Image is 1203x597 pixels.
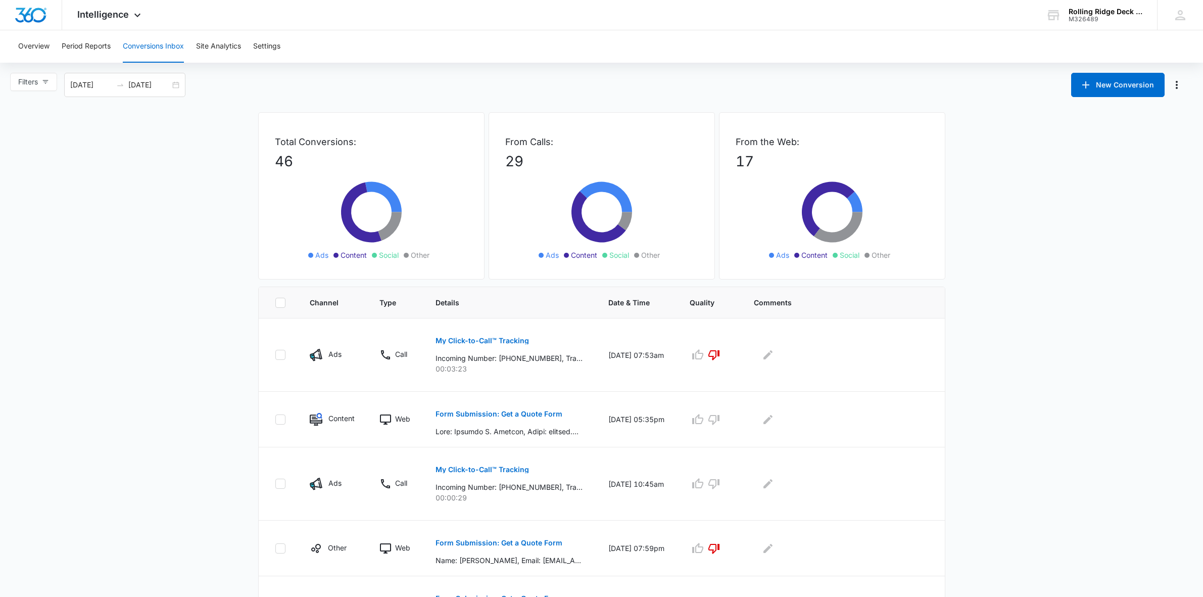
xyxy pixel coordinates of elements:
[596,521,677,576] td: [DATE] 07:59pm
[760,347,776,363] button: Edit Comments
[128,79,170,90] input: End date
[18,30,50,63] button: Overview
[1069,16,1142,23] div: account id
[123,30,184,63] button: Conversions Inbox
[328,542,347,553] p: Other
[1069,8,1142,16] div: account name
[18,76,38,87] span: Filters
[505,135,698,149] p: From Calls:
[10,73,57,91] button: Filters
[840,250,859,260] span: Social
[436,492,584,503] p: 00:00:29
[754,297,914,308] span: Comments
[116,81,124,89] span: swap-right
[609,250,629,260] span: Social
[505,151,698,172] p: 29
[395,349,407,359] p: Call
[760,411,776,428] button: Edit Comments
[275,135,468,149] p: Total Conversions:
[546,250,559,260] span: Ads
[436,426,583,437] p: Lore: Ipsumdo S. Ametcon, Adipi: elitsed.d.eiusmod@tempo.inc, Utlab: 3561725368, Etdol magnaal en...
[341,250,367,260] span: Content
[436,363,584,374] p: 00:03:23
[196,30,241,63] button: Site Analytics
[62,30,111,63] button: Period Reports
[436,353,583,363] p: Incoming Number: [PHONE_NUMBER], Tracking Number: [PHONE_NUMBER], Ring To: [PHONE_NUMBER], Caller...
[736,151,929,172] p: 17
[872,250,890,260] span: Other
[395,414,410,424] p: Web
[608,297,650,308] span: Date & Time
[315,250,328,260] span: Ads
[1071,73,1165,97] button: New Conversion
[253,30,280,63] button: Settings
[328,413,355,424] p: Content
[77,9,129,20] span: Intelligence
[776,250,789,260] span: Ads
[596,447,677,521] td: [DATE] 10:45am
[395,478,407,488] p: Call
[760,476,776,492] button: Edit Comments
[436,457,529,482] button: My Click-to-Call™ Tracking
[760,540,776,557] button: Edit Comments
[116,81,124,89] span: to
[436,410,562,418] p: Form Submission: Get a Quote Form
[411,250,429,260] span: Other
[395,542,410,553] p: Web
[436,329,529,353] button: My Click-to-Call™ Tracking
[571,250,597,260] span: Content
[436,539,562,546] p: Form Submission: Get a Quote Form
[801,250,828,260] span: Content
[310,297,341,308] span: Channel
[328,349,342,359] p: Ads
[436,466,529,473] p: My Click-to-Call™ Tracking
[436,531,562,555] button: Form Submission: Get a Quote Form
[328,478,342,488] p: Ads
[436,555,583,566] p: Name: [PERSON_NAME], Email: [EMAIL_ADDRESS][DOMAIN_NAME], Phone: [PHONE_NUMBER], Which service ar...
[70,79,112,90] input: Start date
[436,297,569,308] span: Details
[436,482,583,492] p: Incoming Number: [PHONE_NUMBER], Tracking Number: [PHONE_NUMBER], Ring To: [PHONE_NUMBER], Caller...
[1169,77,1185,93] button: Manage Numbers
[436,337,529,344] p: My Click-to-Call™ Tracking
[736,135,929,149] p: From the Web:
[641,250,660,260] span: Other
[596,318,677,392] td: [DATE] 07:53am
[436,402,562,426] button: Form Submission: Get a Quote Form
[379,250,399,260] span: Social
[596,392,677,447] td: [DATE] 05:35pm
[690,297,715,308] span: Quality
[275,151,468,172] p: 46
[379,297,397,308] span: Type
